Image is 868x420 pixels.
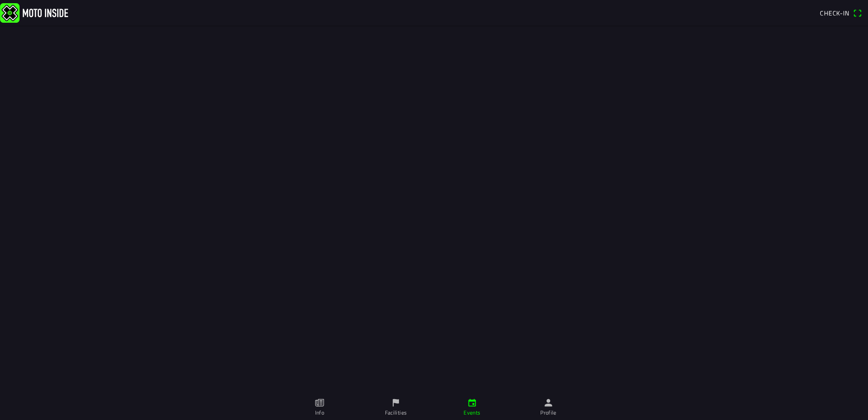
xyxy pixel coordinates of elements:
ion-icon: calendar [467,398,477,408]
ion-label: Profile [540,409,557,417]
a: Check-inqr scanner [815,5,866,20]
ion-label: Events [464,409,480,417]
ion-icon: flag [391,398,401,408]
ion-label: Info [315,409,324,417]
ion-label: Facilities [385,409,407,417]
ion-icon: person [543,398,553,408]
span: Check-in [820,8,849,18]
ion-icon: paper [315,398,325,408]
